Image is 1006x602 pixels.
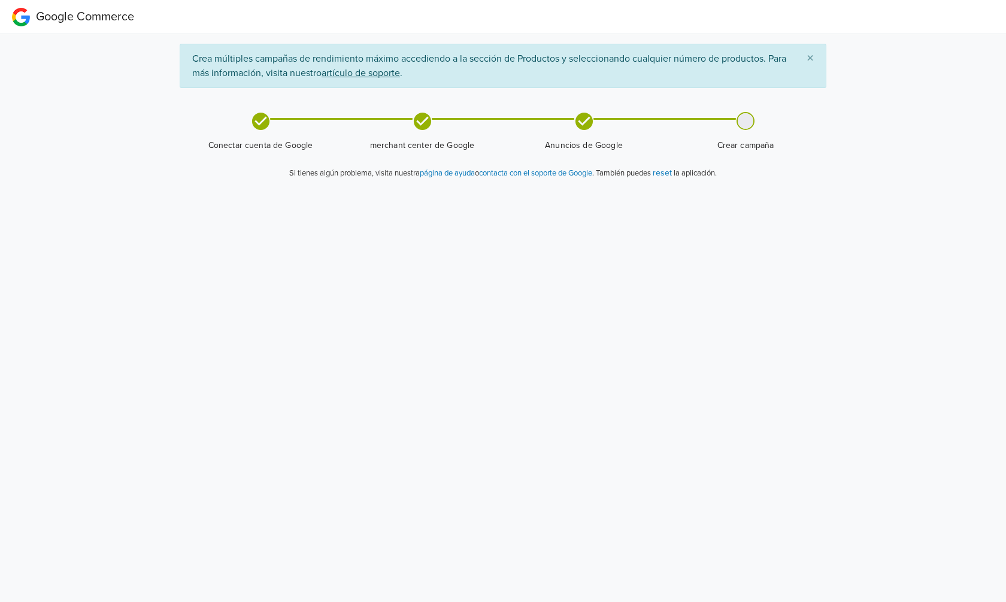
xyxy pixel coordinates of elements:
button: reset [653,166,672,180]
span: merchant center de Google [346,140,498,152]
span: × [807,50,814,67]
div: Crea múltiples campañas de rendimiento máximo accediendo a la sección de Productos y seleccionand... [180,44,826,88]
p: Si tienes algún problema, visita nuestra o . [289,168,594,180]
span: Crear campaña [669,140,822,152]
span: Anuncios de Google [508,140,660,152]
button: Close [795,44,826,73]
span: Conectar cuenta de Google [184,140,337,152]
span: Google Commerce [36,10,134,24]
a: contacta con el soporte de Google [479,168,592,178]
u: artículo de soporte [322,67,400,79]
p: También puedes la aplicación. [594,166,717,180]
a: página de ayuda [420,168,475,178]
